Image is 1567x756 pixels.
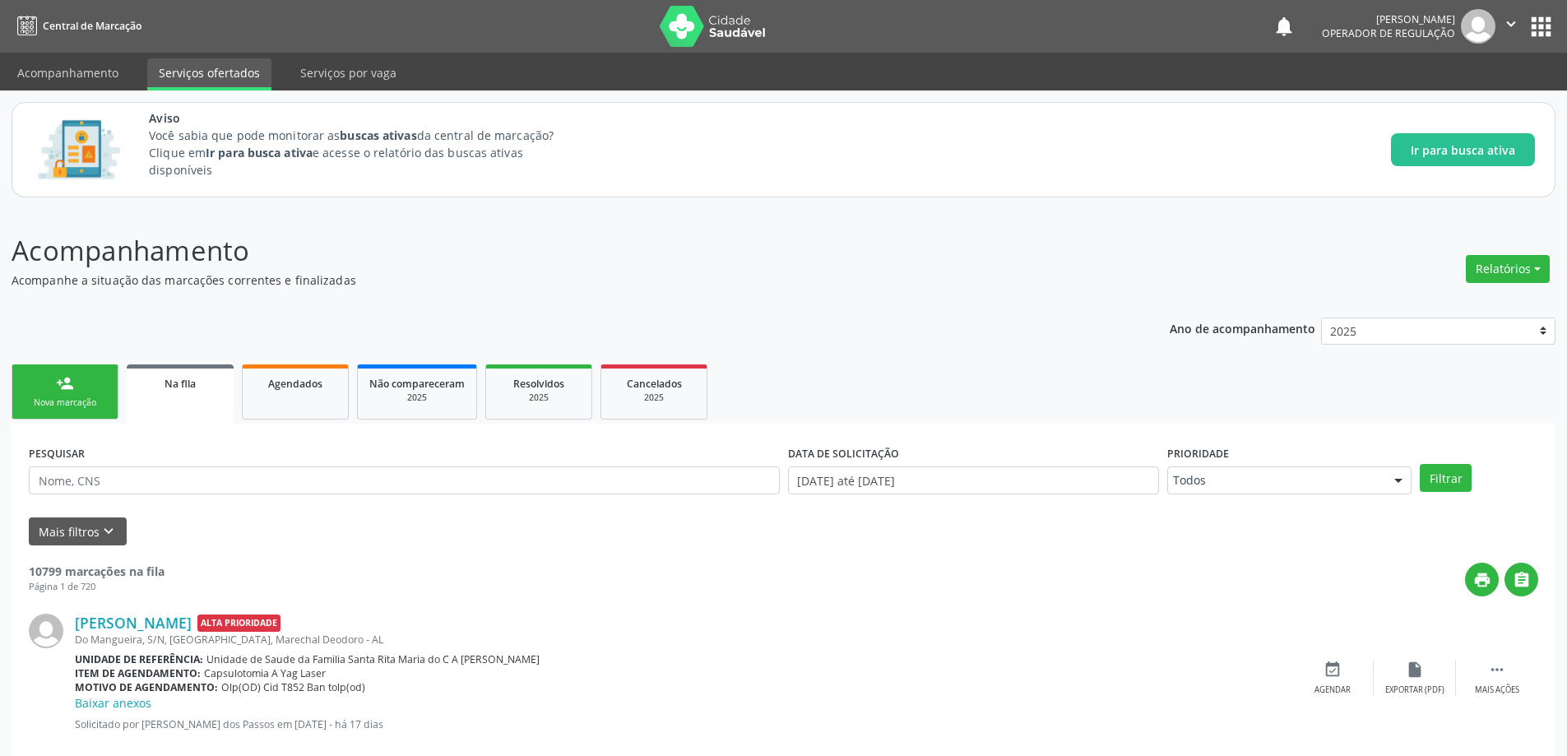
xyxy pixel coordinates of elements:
strong: 10799 marcações na fila [29,564,165,579]
span: Cancelados [627,377,682,391]
div: [PERSON_NAME] [1322,12,1455,26]
a: Serviços por vaga [289,58,408,87]
span: Não compareceram [369,377,465,391]
b: Unidade de referência: [75,652,203,666]
button: notifications [1273,15,1296,38]
span: Ir para busca ativa [1411,141,1515,159]
a: [PERSON_NAME] [75,614,192,632]
div: Mais ações [1475,684,1519,696]
i: keyboard_arrow_down [100,522,118,540]
i:  [1488,661,1506,679]
img: img [29,614,63,648]
strong: Ir para busca ativa [206,145,313,160]
span: Central de Marcação [43,19,141,33]
strong: buscas ativas [340,128,416,143]
p: Acompanhamento [12,230,1092,271]
span: Unidade de Saude da Familia Santa Rita Maria do C A [PERSON_NAME] [206,652,540,666]
a: Acompanhamento [6,58,130,87]
button: Ir para busca ativa [1391,133,1535,166]
button: Filtrar [1420,464,1472,492]
i: insert_drive_file [1406,661,1424,679]
label: PESQUISAR [29,441,85,466]
i: event_available [1324,661,1342,679]
span: Alta Prioridade [197,615,280,632]
button: Mais filtroskeyboard_arrow_down [29,517,127,546]
span: Olp(OD) Cid T852 Ban tolp(od) [221,680,365,694]
span: Na fila [165,377,196,391]
button: print [1465,563,1499,596]
p: Ano de acompanhamento [1170,318,1315,338]
div: Página 1 de 720 [29,580,165,594]
a: Central de Marcação [12,12,141,39]
img: img [1461,9,1495,44]
div: 2025 [613,392,695,404]
div: Nova marcação [24,397,106,409]
span: Operador de regulação [1322,26,1455,40]
span: Agendados [268,377,322,391]
div: 2025 [369,392,465,404]
div: person_add [56,374,74,392]
label: Prioridade [1167,441,1229,466]
span: Resolvidos [513,377,564,391]
div: 2025 [498,392,580,404]
i: print [1473,571,1491,589]
label: DATA DE SOLICITAÇÃO [788,441,899,466]
p: Você sabia que pode monitorar as da central de marcação? Clique em e acesse o relatório das busca... [149,127,584,179]
div: Agendar [1314,684,1351,696]
div: Do Mangueira, S/N, [GEOGRAPHIC_DATA], Marechal Deodoro - AL [75,633,1291,647]
span: Aviso [149,109,584,127]
i:  [1513,571,1531,589]
input: Nome, CNS [29,466,780,494]
input: Selecione um intervalo [788,466,1159,494]
a: Serviços ofertados [147,58,271,90]
span: Todos [1173,472,1378,489]
p: Solicitado por [PERSON_NAME] dos Passos em [DATE] - há 17 dias [75,717,1291,731]
div: Exportar (PDF) [1385,684,1444,696]
span: Capsulotomia A Yag Laser [204,666,326,680]
button:  [1495,9,1527,44]
b: Item de agendamento: [75,666,201,680]
p: Acompanhe a situação das marcações correntes e finalizadas [12,271,1092,289]
i:  [1502,15,1520,33]
button:  [1504,563,1538,596]
img: Imagem de CalloutCard [32,113,126,187]
button: apps [1527,12,1555,41]
a: Baixar anexos [75,695,151,711]
b: Motivo de agendamento: [75,680,218,694]
button: Relatórios [1466,255,1550,283]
